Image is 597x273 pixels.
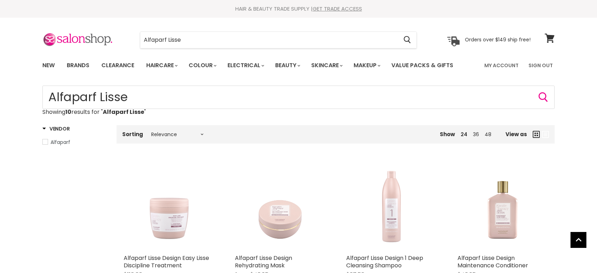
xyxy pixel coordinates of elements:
[42,86,555,109] input: Search
[457,254,528,269] a: Alfaparf Lisse Design Maintenance Conditioner
[386,58,459,73] a: Value Packs & Gifts
[141,58,182,73] a: Haircare
[42,86,555,109] form: Product
[270,58,305,73] a: Beauty
[37,55,469,76] ul: Main menu
[42,109,555,115] p: Showing results for " "
[480,58,523,73] a: My Account
[485,131,491,138] a: 48
[42,138,108,146] a: Alfaparf
[140,31,417,48] form: Product
[398,32,416,48] button: Search
[473,131,479,138] a: 36
[65,108,71,116] strong: 10
[124,254,209,269] a: Alfaparf Lisse Design Easy Lisse Discipline Treatment
[457,161,548,251] img: Alfaparf Lisse Design Maintenance Conditioner
[140,32,398,48] input: Search
[440,130,455,138] span: Show
[235,161,325,251] img: Alfaparf Lisse Design Rehydrating Mask
[348,58,385,73] a: Makeup
[34,5,563,12] div: HAIR & BEAUTY TRADE SUPPLY |
[346,254,423,269] a: Alfaparf Lisse Design 1 Deep Cleansing Shampoo
[51,139,70,146] span: Alfaparf
[538,92,549,103] button: Search
[461,131,467,138] a: 24
[34,55,563,76] nav: Main
[313,5,362,12] a: GET TRADE ACCESS
[346,161,436,251] a: Alfaparf Lisse Design 1 Deep Cleansing Shampoo
[465,36,531,43] p: Orders over $149 ship free!
[96,58,140,73] a: Clearance
[506,131,527,137] span: View as
[524,58,557,73] a: Sign Out
[183,58,221,73] a: Colour
[124,161,214,251] img: Alfaparf Lisse Design Easy Lisse Discipline Treatment
[61,58,95,73] a: Brands
[222,58,268,73] a: Electrical
[103,108,144,116] strong: Alfaparf Lisse
[306,58,347,73] a: Skincare
[122,131,143,137] label: Sorting
[42,125,70,132] h3: Vendor
[235,254,292,269] a: Alfaparf Lisse Design Rehydrating Mask
[37,58,60,73] a: New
